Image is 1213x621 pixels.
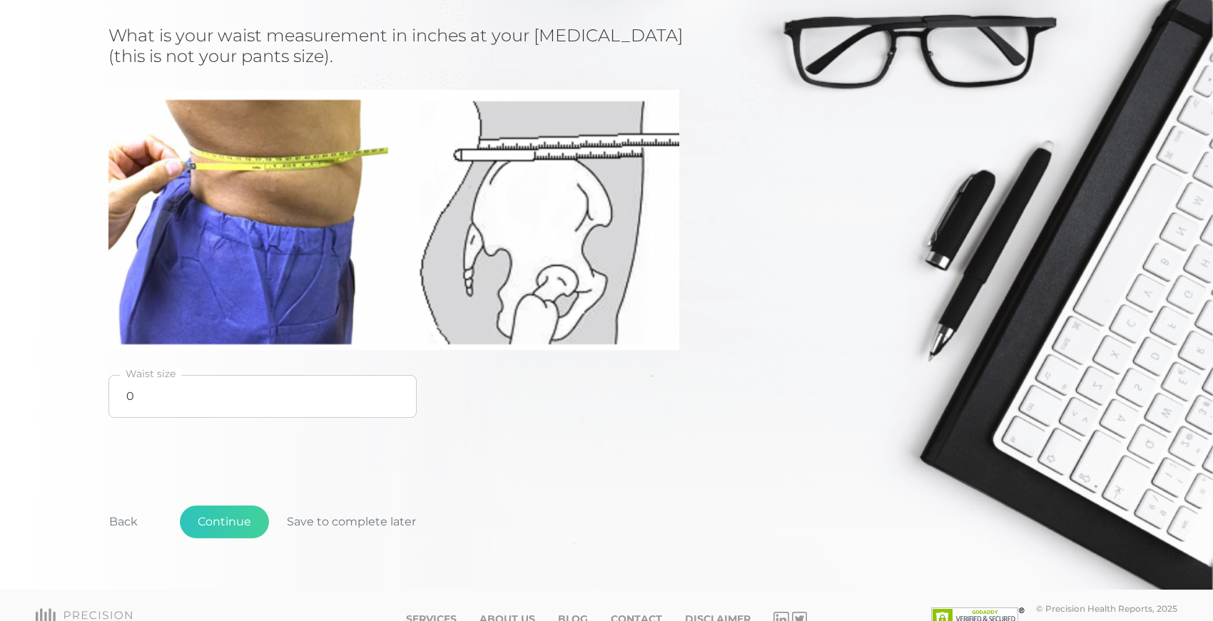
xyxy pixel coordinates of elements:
[108,90,679,350] img: waist circumference
[108,26,706,67] h3: What is your waist measurement in inches at your [MEDICAL_DATA] (this is not your pants size).
[91,505,156,538] button: Back
[269,505,434,538] button: Save to complete later
[108,375,417,418] input: Waist size
[180,505,269,538] button: Continue
[1036,603,1177,614] div: © Precision Health Reports, 2025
